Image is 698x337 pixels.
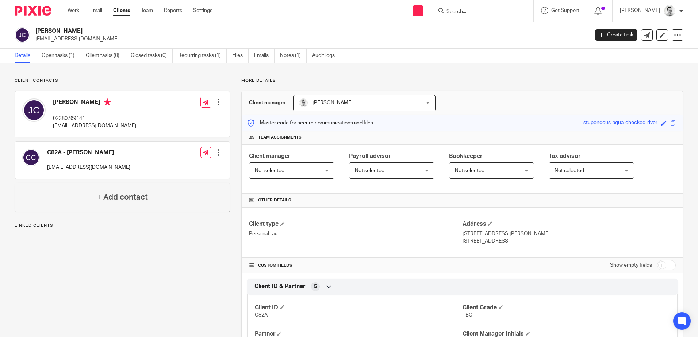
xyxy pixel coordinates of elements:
[97,191,148,203] h4: + Add contact
[555,168,584,173] span: Not selected
[193,7,212,14] a: Settings
[249,153,291,159] span: Client manager
[254,283,306,290] span: Client ID & Partner
[595,29,637,41] a: Create task
[178,49,227,63] a: Recurring tasks (1)
[463,237,676,245] p: [STREET_ADDRESS]
[463,304,670,311] h4: Client Grade
[449,153,483,159] span: Bookkeeper
[53,98,136,108] h4: [PERSON_NAME]
[280,49,307,63] a: Notes (1)
[141,7,153,14] a: Team
[15,6,51,16] img: Pixie
[247,119,373,127] p: Master code for secure communications and files
[249,99,286,106] h3: Client manager
[42,49,80,63] a: Open tasks (1)
[455,168,484,173] span: Not selected
[47,149,130,156] h4: C82A - [PERSON_NAME]
[22,98,46,122] img: svg%3E
[254,49,275,63] a: Emails
[15,27,30,43] img: svg%3E
[249,230,462,237] p: Personal tax
[68,7,79,14] a: Work
[164,7,182,14] a: Reports
[314,283,317,290] span: 5
[255,168,284,173] span: Not selected
[312,100,353,105] span: [PERSON_NAME]
[47,164,130,171] p: [EMAIL_ADDRESS][DOMAIN_NAME]
[15,78,230,84] p: Client contacts
[53,115,136,122] p: 02380769141
[53,122,136,129] p: [EMAIL_ADDRESS][DOMAIN_NAME]
[610,262,652,269] label: Show empty fields
[446,9,511,15] input: Search
[312,49,340,63] a: Audit logs
[355,168,384,173] span: Not selected
[664,5,675,17] img: Andy_2025.jpg
[90,7,102,14] a: Email
[249,263,462,268] h4: CUSTOM FIELDS
[349,153,391,159] span: Payroll advisor
[463,220,676,228] h4: Address
[549,153,581,159] span: Tax advisor
[15,49,36,63] a: Details
[255,313,268,318] span: C82A
[35,35,584,43] p: [EMAIL_ADDRESS][DOMAIN_NAME]
[299,98,308,107] img: Andy_2025.jpg
[86,49,125,63] a: Client tasks (0)
[249,220,462,228] h4: Client type
[258,135,302,140] span: Team assignments
[22,149,40,166] img: svg%3E
[258,197,291,203] span: Other details
[131,49,173,63] a: Closed tasks (0)
[232,49,249,63] a: Files
[463,230,676,237] p: [STREET_ADDRESS][PERSON_NAME]
[463,313,472,318] span: TBC
[104,98,111,106] i: Primary
[15,223,230,229] p: Linked clients
[113,7,130,14] a: Clients
[551,8,579,13] span: Get Support
[583,119,657,127] div: stupendous-aqua-checked-river
[35,27,474,35] h2: [PERSON_NAME]
[255,304,462,311] h4: Client ID
[620,7,660,14] p: [PERSON_NAME]
[241,78,683,84] p: More details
